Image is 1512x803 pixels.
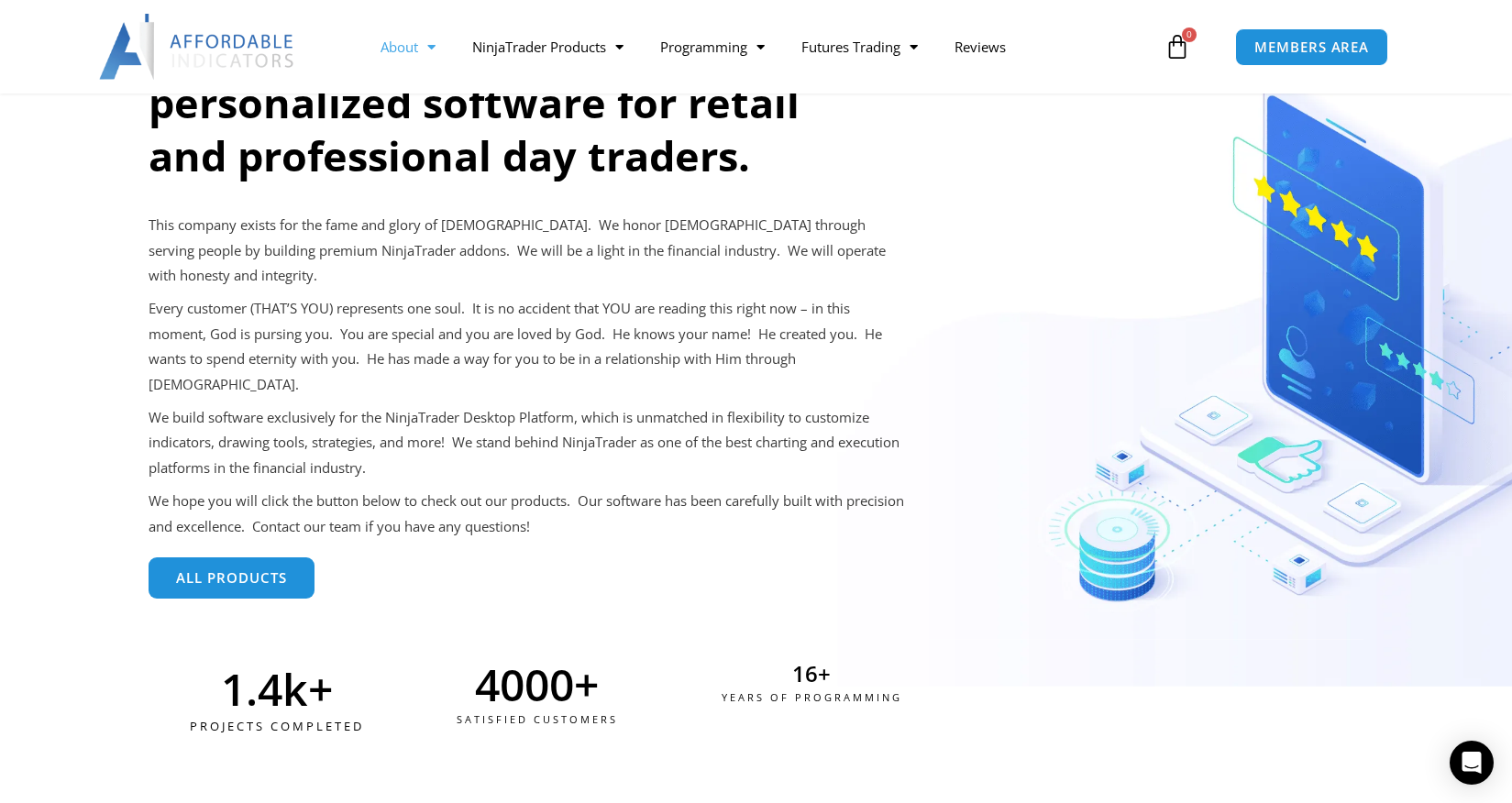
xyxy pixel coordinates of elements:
[362,26,1160,68] nav: Menu
[475,663,574,707] span: 4000
[99,14,296,80] img: LogoAI | Affordable Indicators – NinjaTrader
[1137,20,1218,73] a: 0
[221,667,282,711] span: 1.4
[149,711,406,742] div: Projects Completed
[1182,27,1197,42] span: 0
[1254,40,1369,54] span: MEMBERS AREA
[1235,28,1388,66] a: MEMBERS AREA
[818,663,978,685] span: +
[149,405,905,482] p: We build software exclusively for the NinjaTrader Desktop Platform, which is unmatched in flexibi...
[792,663,818,685] span: 16
[642,26,783,68] a: Programming
[149,213,905,290] p: This company exists for the fame and glory of [DEMOGRAPHIC_DATA]. We honor [DEMOGRAPHIC_DATA] thr...
[1450,741,1494,785] div: Open Intercom Messenger
[149,489,905,540] p: We hope you will click the button below to check out our products. Our software has been carefull...
[149,296,905,398] p: Every customer (THAT’S YOU) represents one soul. It is no accident that YOU are reading this righ...
[411,707,664,732] div: Satisfied Customers
[783,26,936,68] a: Futures Trading
[149,557,315,599] a: All Products
[282,667,405,711] span: k+
[149,22,877,183] h2: We are creating premium personalized software for retail and professional day traders.
[646,685,978,710] div: Years of programming
[936,26,1024,68] a: Reviews
[176,571,287,585] span: All Products
[362,26,454,68] a: About
[454,26,642,68] a: NinjaTrader Products
[574,663,664,707] span: +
